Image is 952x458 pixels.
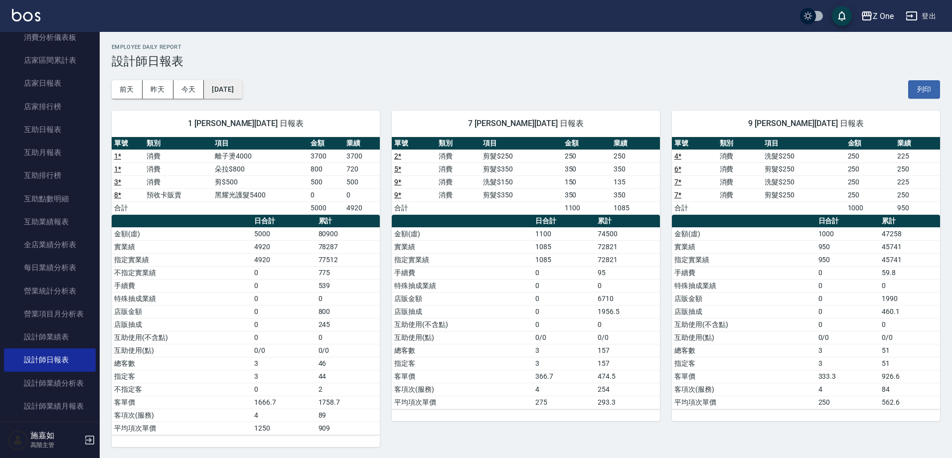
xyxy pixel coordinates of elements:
a: 設計師業績月報表 [4,395,96,418]
td: 店販金額 [112,305,252,318]
td: 157 [595,357,660,370]
td: 350 [562,162,611,175]
td: 333.3 [816,370,879,383]
td: 朵拉$800 [212,162,308,175]
td: 1085 [611,201,660,214]
td: 特殊抽成業績 [112,292,252,305]
td: 44 [316,370,380,383]
td: 3 [816,344,879,357]
th: 業績 [895,137,940,150]
td: 店販抽成 [112,318,252,331]
a: 營業項目月分析表 [4,303,96,325]
td: 0 [316,292,380,305]
td: 74500 [595,227,660,240]
td: 互助使用(不含點) [672,318,816,331]
td: 洗髮$250 [762,150,845,162]
td: 80900 [316,227,380,240]
h2: Employee Daily Report [112,44,940,50]
td: 店販金額 [672,292,816,305]
td: 指定實業績 [672,253,816,266]
th: 項目 [480,137,562,150]
td: 合計 [112,201,144,214]
button: Z One [857,6,898,26]
td: 消費 [436,162,480,175]
th: 金額 [562,137,611,150]
td: 275 [533,396,595,409]
td: 總客數 [392,344,533,357]
td: 950 [816,253,879,266]
td: 0 [816,266,879,279]
td: 金額(虛) [672,227,816,240]
td: 4 [816,383,879,396]
td: 實業績 [672,240,816,253]
td: 350 [562,188,611,201]
td: 平均項次單價 [672,396,816,409]
td: 0 [533,318,595,331]
td: 0 [816,318,879,331]
td: 洗髮$250 [762,175,845,188]
td: 51 [879,357,940,370]
td: 1990 [879,292,940,305]
a: 互助排行榜 [4,164,96,187]
td: 消費 [717,150,763,162]
td: 0 [816,305,879,318]
td: 4920 [252,253,316,266]
th: 金額 [845,137,895,150]
td: 消費 [144,175,212,188]
th: 日合計 [816,215,879,228]
td: 合計 [392,201,436,214]
td: 1758.7 [316,396,380,409]
h3: 設計師日報表 [112,54,940,68]
td: 250 [816,396,879,409]
td: 互助使用(點) [392,331,533,344]
a: 互助日報表 [4,118,96,141]
a: 互助點數明細 [4,187,96,210]
td: 350 [611,162,660,175]
td: 909 [316,422,380,435]
td: 250 [895,188,940,201]
td: 合計 [672,201,717,214]
a: 店家排行榜 [4,95,96,118]
td: 775 [316,266,380,279]
td: 剪髮$350 [480,188,562,201]
td: 800 [316,305,380,318]
table: a dense table [672,137,940,215]
td: 0 [879,318,940,331]
button: [DATE] [204,80,242,99]
div: Z One [873,10,894,22]
a: 設計師日報表 [4,348,96,371]
td: 225 [895,150,940,162]
button: 前天 [112,80,143,99]
a: 設計師抽成報表 [4,418,96,441]
td: 539 [316,279,380,292]
td: 45741 [879,253,940,266]
td: 350 [611,188,660,201]
td: 3 [252,370,316,383]
td: 0/0 [252,344,316,357]
td: 46 [316,357,380,370]
td: 4 [533,383,595,396]
td: 平均項次單價 [112,422,252,435]
td: 59.8 [879,266,940,279]
a: 消費分析儀表板 [4,26,96,49]
td: 剪髮$350 [480,162,562,175]
td: 3 [816,357,879,370]
p: 高階主管 [30,441,81,450]
td: 消費 [717,162,763,175]
td: 手續費 [672,266,816,279]
td: 黑耀光護髮5400 [212,188,308,201]
td: 0 [344,188,380,201]
td: 客單價 [672,370,816,383]
td: 254 [595,383,660,396]
a: 設計師業績分析表 [4,372,96,395]
th: 類別 [144,137,212,150]
td: 0 [879,279,940,292]
td: 4 [252,409,316,422]
td: 總客數 [112,357,252,370]
td: 消費 [717,188,763,201]
td: 0/0 [816,331,879,344]
td: 0/0 [879,331,940,344]
td: 250 [845,162,895,175]
td: 店販抽成 [392,305,533,318]
td: 不指定實業績 [112,266,252,279]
